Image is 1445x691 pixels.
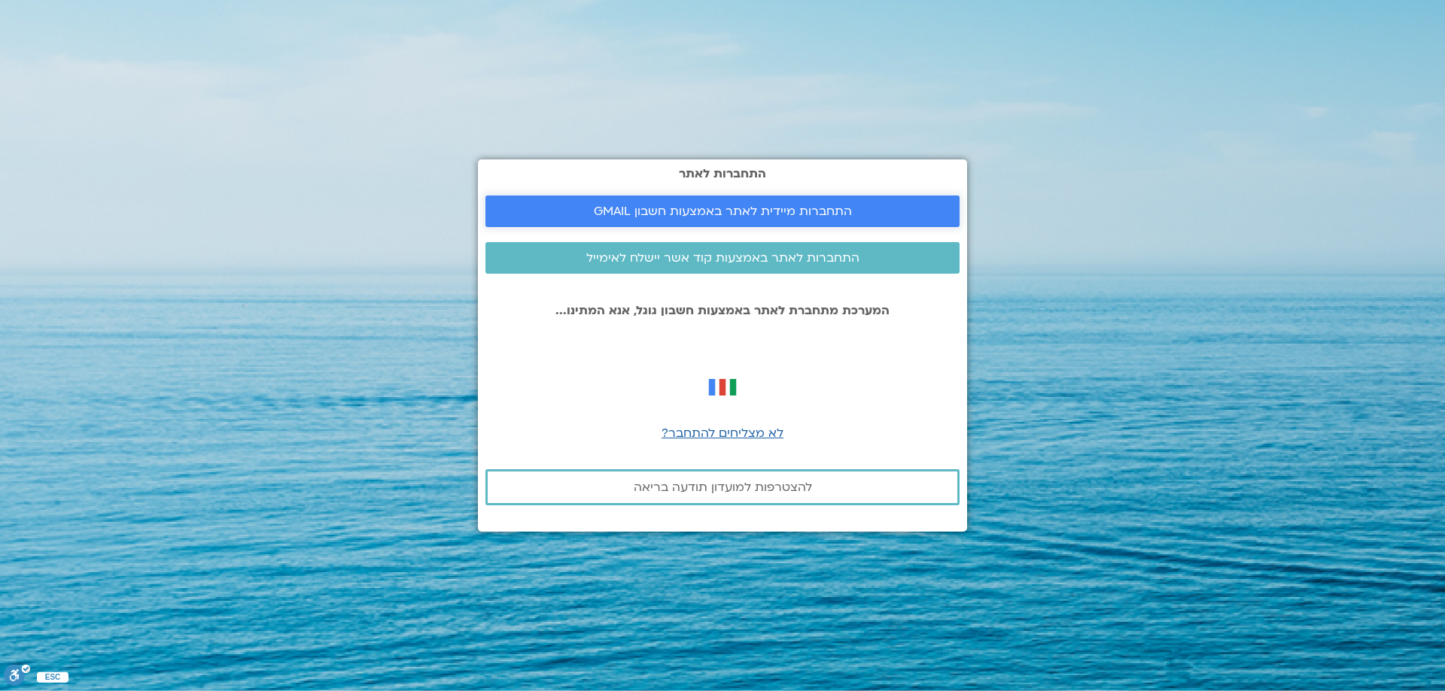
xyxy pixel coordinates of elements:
[485,304,960,317] p: המערכת מתחברת לאתר באמצעות חשבון גוגל, אנא המתינו...
[485,195,960,227] a: התחברות מיידית לאתר באמצעות חשבון GMAIL
[485,242,960,274] a: התחברות לאתר באמצעות קוד אשר יישלח לאימייל
[594,205,852,218] span: התחברות מיידית לאתר באמצעות חשבון GMAIL
[634,480,812,494] span: להצטרפות למועדון תודעה בריאה
[485,167,960,180] h2: התחברות לאתר
[485,469,960,505] a: להצטרפות למועדון תודעה בריאה
[586,251,859,265] span: התחברות לאתר באמצעות קוד אשר יישלח לאימייל
[662,425,783,441] a: לא מצליחים להתחבר?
